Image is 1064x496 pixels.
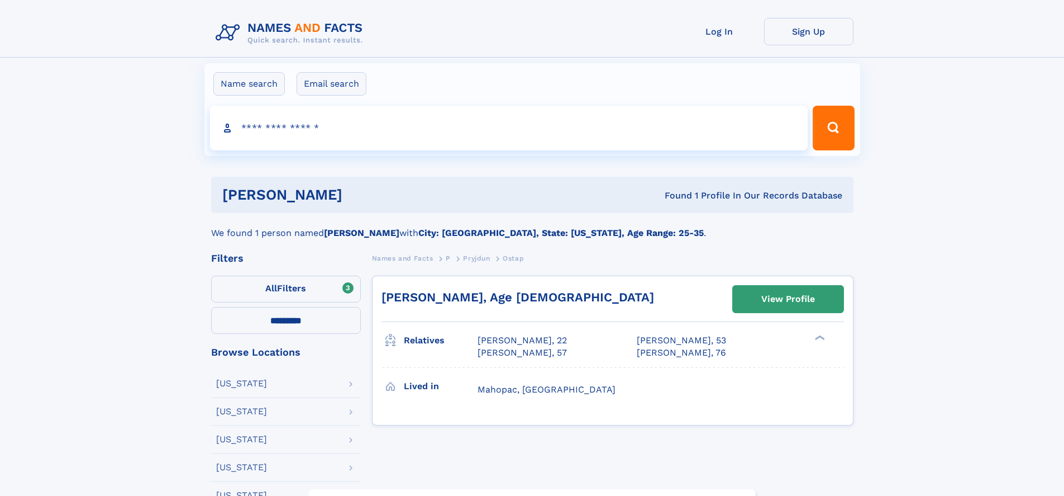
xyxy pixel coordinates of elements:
[813,106,854,150] button: Search Button
[503,190,842,202] div: Found 1 Profile In Our Records Database
[211,18,372,48] img: Logo Names and Facts
[216,463,267,472] div: [US_STATE]
[297,72,366,96] label: Email search
[761,286,815,312] div: View Profile
[222,188,504,202] h1: [PERSON_NAME]
[764,18,853,45] a: Sign Up
[381,290,654,304] a: [PERSON_NAME], Age [DEMOGRAPHIC_DATA]
[463,251,490,265] a: Pryjdun
[503,254,524,262] span: Ostap
[733,286,843,313] a: View Profile
[216,407,267,416] div: [US_STATE]
[675,18,764,45] a: Log In
[418,228,704,238] b: City: [GEOGRAPHIC_DATA], State: [US_STATE], Age Range: 25-35
[463,254,490,262] span: Pryjdun
[210,106,808,150] input: search input
[637,347,726,359] a: [PERSON_NAME], 76
[265,283,277,294] span: All
[216,379,267,388] div: [US_STATE]
[637,334,726,347] a: [PERSON_NAME], 53
[446,254,451,262] span: P
[216,435,267,444] div: [US_STATE]
[211,347,361,357] div: Browse Locations
[478,347,567,359] a: [PERSON_NAME], 57
[812,334,826,342] div: ❯
[324,228,399,238] b: [PERSON_NAME]
[211,213,853,240] div: We found 1 person named with .
[404,377,478,396] h3: Lived in
[211,253,361,263] div: Filters
[446,251,451,265] a: P
[478,384,616,395] span: Mahopac, [GEOGRAPHIC_DATA]
[372,251,433,265] a: Names and Facts
[478,334,567,347] a: [PERSON_NAME], 22
[404,331,478,350] h3: Relatives
[213,72,285,96] label: Name search
[211,276,361,303] label: Filters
